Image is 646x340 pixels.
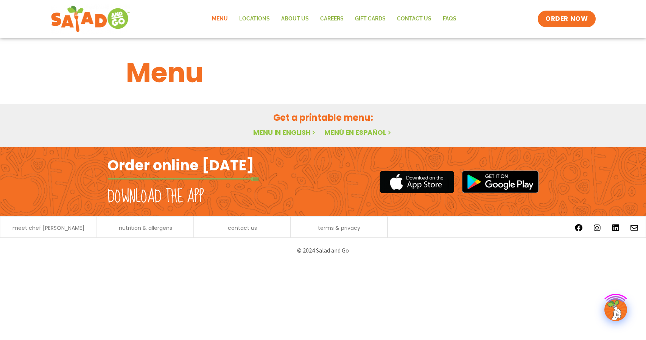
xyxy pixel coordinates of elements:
[437,10,462,28] a: FAQs
[462,170,539,193] img: google_play
[111,245,535,256] p: © 2024 Salad and Go
[253,128,317,137] a: Menu in English
[391,10,437,28] a: Contact Us
[107,177,259,181] img: fork
[380,170,454,194] img: appstore
[51,4,131,34] img: new-SAG-logo-768×292
[276,10,314,28] a: About Us
[538,11,595,27] a: ORDER NOW
[12,225,84,231] a: meet chef [PERSON_NAME]
[233,10,276,28] a: Locations
[126,111,520,124] h2: Get a printable menu:
[349,10,391,28] a: GIFT CARDS
[126,52,520,93] h1: Menu
[107,186,204,207] h2: Download the app
[228,225,257,231] a: contact us
[318,225,360,231] a: terms & privacy
[107,156,254,175] h2: Order online [DATE]
[119,225,172,231] a: nutrition & allergens
[314,10,349,28] a: Careers
[324,128,392,137] a: Menú en español
[206,10,233,28] a: Menu
[206,10,462,28] nav: Menu
[545,14,588,23] span: ORDER NOW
